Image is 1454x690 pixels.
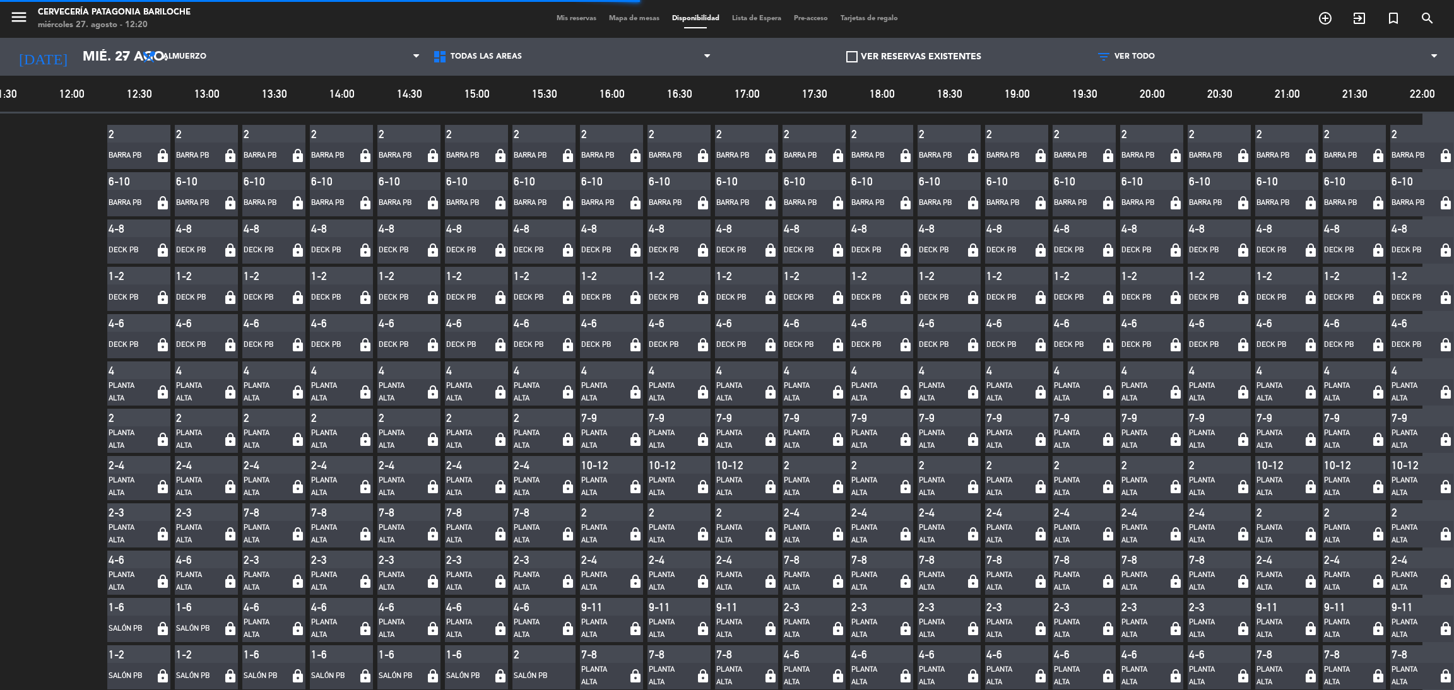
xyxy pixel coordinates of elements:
div: DECK PB [311,244,355,257]
i: search [1420,11,1435,26]
div: 6-10 [919,175,950,188]
div: 4-8 [1392,222,1423,235]
div: BARRA PB [176,149,220,162]
div: 4-8 [311,222,343,235]
i: lock [692,243,711,258]
div: 4-6 [581,317,613,330]
div: BARRA PB [1324,149,1368,162]
div: 6-10 [1392,175,1423,188]
div: BARRA PB [784,197,827,209]
div: BARRA PB [109,149,152,162]
span: 19:30 [1053,85,1116,103]
div: 2 [581,127,613,141]
i: lock [760,290,778,305]
i: lock [1232,290,1251,305]
i: lock [355,290,373,305]
div: 1-2 [244,269,275,283]
div: Cervecería Patagonia Bariloche [38,6,191,19]
div: 6-10 [514,175,545,188]
i: lock [760,196,778,211]
div: BARRA PB [919,197,962,209]
div: 6-10 [1121,175,1153,188]
div: DECK PB [379,291,422,304]
div: 6-10 [109,175,140,188]
div: DECK PB [1121,244,1165,257]
i: lock [490,196,508,211]
div: DECK PB [244,244,287,257]
div: 4-6 [1121,317,1153,330]
div: 1-2 [109,269,140,283]
div: 4-8 [1256,222,1288,235]
span: Disponibilidad [666,15,726,22]
i: lock [1030,196,1048,211]
i: lock [692,148,711,163]
div: 6-10 [244,175,275,188]
i: lock [557,148,576,163]
div: 4-8 [784,222,815,235]
div: BARRA PB [244,197,287,209]
i: lock [557,243,576,258]
div: 4-6 [446,317,478,330]
i: lock [1030,148,1048,163]
span: 12:30 [107,85,171,103]
span: Tarjetas de regalo [834,15,904,22]
i: lock [1435,148,1453,163]
i: lock [1368,243,1386,258]
i: lock [152,196,170,211]
div: 4-6 [311,317,343,330]
span: Lista de Espera [726,15,788,22]
div: 4-8 [379,222,410,235]
i: lock [1435,196,1453,211]
div: 4-8 [109,222,140,235]
div: BARRA PB [311,197,355,209]
div: 6-10 [716,175,748,188]
div: 1-2 [514,269,545,283]
div: 4-6 [379,317,410,330]
i: lock [827,243,846,258]
span: 20:30 [1188,85,1251,103]
i: lock [692,290,711,305]
i: lock [895,243,913,258]
div: BARRA PB [919,149,962,162]
div: 4-6 [1256,317,1288,330]
div: 2 [379,127,410,141]
div: DECK PB [514,291,557,304]
div: 4-6 [176,317,208,330]
div: 4-8 [176,222,208,235]
div: 1-2 [851,269,883,283]
div: 4-8 [244,222,275,235]
div: 4-6 [716,317,748,330]
span: 16:00 [580,85,644,103]
div: 2 [649,127,680,141]
i: lock [1165,243,1183,258]
i: lock [1097,290,1116,305]
i: lock [625,148,643,163]
div: 6-10 [581,175,613,188]
i: lock [625,290,643,305]
i: exit_to_app [1352,11,1367,26]
div: 4-8 [1121,222,1153,235]
i: lock [287,148,305,163]
div: DECK PB [379,244,422,257]
div: 2 [919,127,950,141]
i: lock [152,243,170,258]
div: BARRA PB [1392,149,1435,162]
div: DECK PB [1392,291,1435,304]
span: 15:30 [512,85,576,103]
span: Almuerzo [163,52,206,61]
span: 17:00 [715,85,779,103]
div: BARRA PB [1054,149,1097,162]
i: lock [895,290,913,305]
i: lock [422,148,440,163]
i: lock [1097,243,1116,258]
div: DECK PB [1256,291,1300,304]
i: lock [490,243,508,258]
div: BARRA PB [311,149,355,162]
i: lock [1300,148,1318,163]
span: 18:30 [918,85,981,103]
div: DECK PB [1121,291,1165,304]
span: 13:00 [175,85,239,103]
span: VER TODO [1114,52,1155,61]
div: BARRA PB [1054,197,1097,209]
div: DECK PB [1189,244,1232,257]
